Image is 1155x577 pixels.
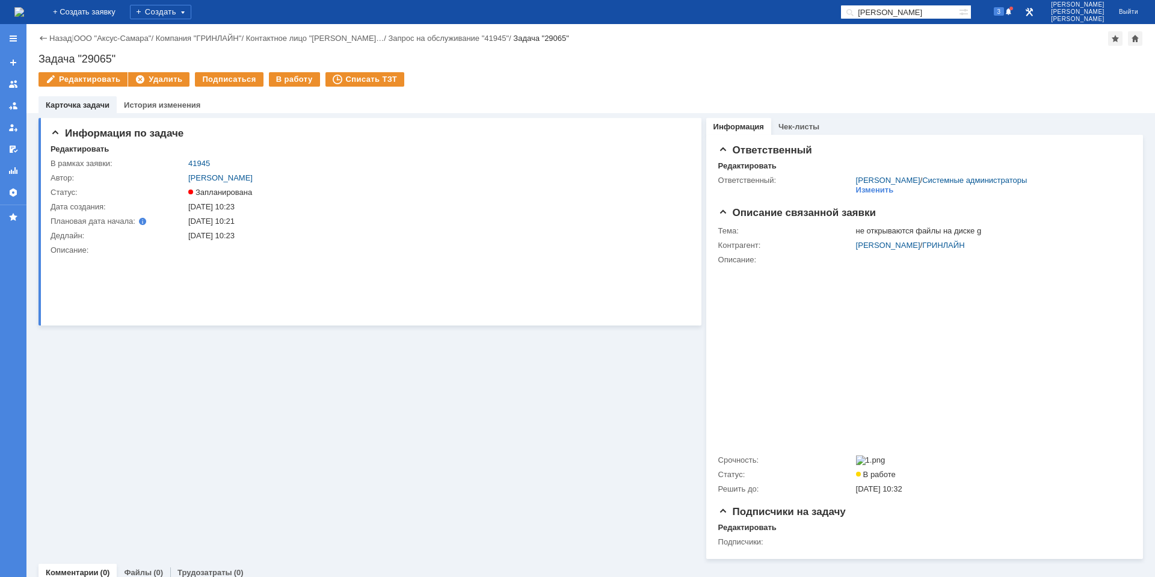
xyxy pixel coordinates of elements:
div: Статус: [51,188,186,197]
a: [PERSON_NAME] [856,176,920,185]
div: [DATE] 10:21 [188,217,683,226]
a: Заявки на командах [4,75,23,94]
div: Описание: [51,245,685,255]
a: Мои согласования [4,140,23,159]
div: Подписчики: [718,537,854,547]
div: В рамках заявки: [51,159,186,168]
a: Контактное лицо "[PERSON_NAME]… [246,34,384,43]
span: В работе [856,470,896,479]
a: ООО "Аксус-Самара" [74,34,152,43]
div: не открываются файлы на диске g [856,226,1125,236]
a: Информация [713,122,764,131]
div: Автор: [51,173,186,183]
a: Запрос на обслуживание "41945" [388,34,509,43]
div: Создать [130,5,191,19]
span: Описание связанной заявки [718,207,876,218]
a: Отчеты [4,161,23,181]
div: Решить до: [718,484,854,494]
span: Информация по задаче [51,128,183,139]
a: Настройки [4,183,23,202]
a: [PERSON_NAME] [188,173,253,182]
div: Изменить [856,185,894,195]
div: Сделать домашней страницей [1128,31,1142,46]
div: Плановая дата начала: [51,217,171,226]
a: Перейти в интерфейс администратора [1022,5,1036,19]
a: Мои заявки [4,118,23,137]
div: | [72,33,73,42]
a: Назад [49,34,72,43]
a: Файлы [124,568,152,577]
div: / [156,34,246,43]
a: Трудозатраты [177,568,232,577]
div: Задача "29065" [38,53,1143,65]
a: 41945 [188,159,210,168]
span: Подписчики на задачу [718,506,846,517]
div: Дата создания: [51,202,186,212]
div: Ответственный: [718,176,854,185]
div: Редактировать [718,523,777,532]
a: Перейти на домашнюю страницу [14,7,24,17]
div: / [856,176,1027,185]
div: Статус: [718,470,854,480]
a: [PERSON_NAME] [856,241,920,250]
a: Компания "ГРИНЛАЙН" [156,34,242,43]
span: 3 [994,7,1005,16]
div: [DATE] 10:23 [188,231,683,241]
a: Карточка задачи [46,100,109,110]
div: [DATE] 10:23 [188,202,683,212]
a: История изменения [124,100,200,110]
div: / [246,34,389,43]
div: Редактировать [51,144,109,154]
a: Комментарии [46,568,99,577]
div: Описание: [718,255,1127,265]
div: / [74,34,156,43]
img: logo [14,7,24,17]
div: Тема: [718,226,854,236]
span: Запланирована [188,188,252,197]
div: / [856,241,1125,250]
a: Создать заявку [4,53,23,72]
span: Расширенный поиск [959,5,971,17]
div: Дедлайн: [51,231,186,241]
span: [PERSON_NAME] [1051,16,1104,23]
div: Контрагент: [718,241,854,250]
div: / [388,34,513,43]
span: [PERSON_NAME] [1051,8,1104,16]
a: Системные администраторы [922,176,1027,185]
div: (0) [234,568,244,577]
span: Ответственный [718,144,812,156]
a: Чек-листы [778,122,819,131]
div: Редактировать [718,161,777,171]
span: [DATE] 10:32 [856,484,902,493]
span: [PERSON_NAME] [1051,1,1104,8]
div: Задача "29065" [513,34,569,43]
img: 1.png [856,455,885,465]
a: ГРИНЛАЙН [922,241,964,250]
div: Срочность: [718,455,854,465]
div: (0) [100,568,110,577]
div: (0) [153,568,163,577]
a: Заявки в моей ответственности [4,96,23,116]
div: Добавить в избранное [1108,31,1123,46]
